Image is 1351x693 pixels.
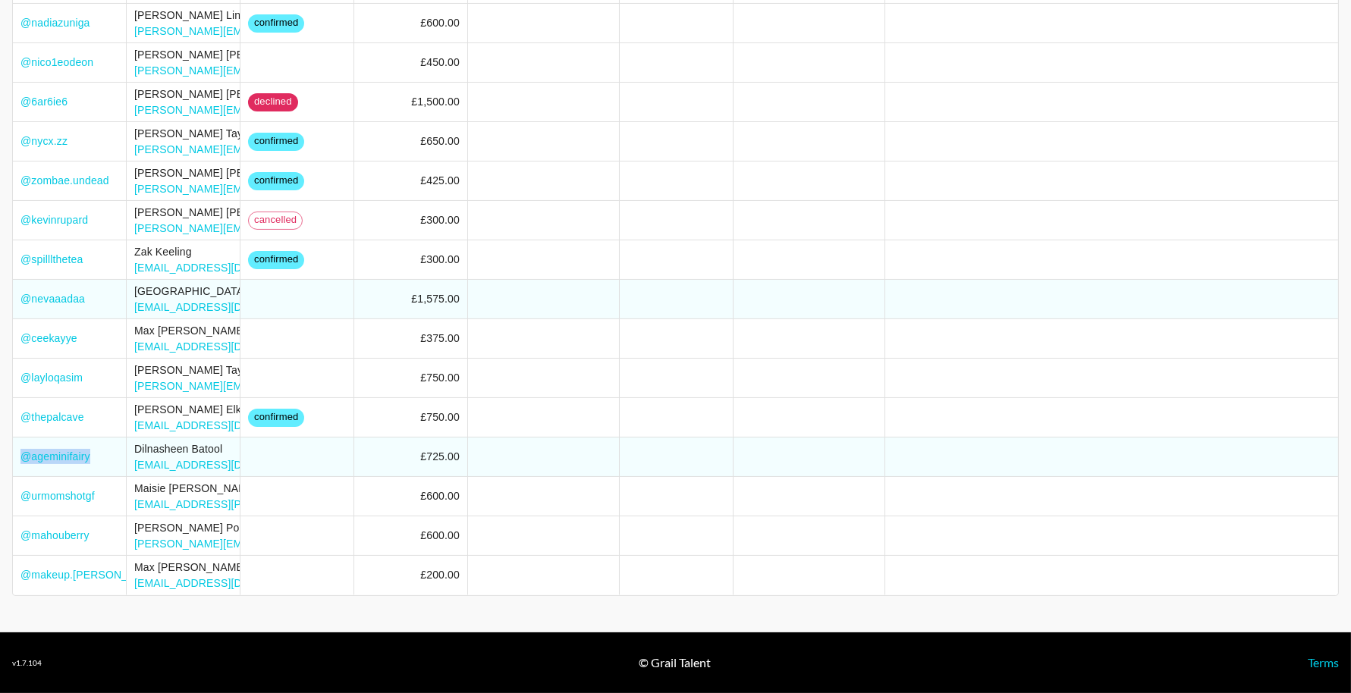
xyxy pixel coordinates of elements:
span: confirmed [248,16,304,30]
div: £1,575.00 [411,291,460,306]
a: [EMAIL_ADDRESS][DOMAIN_NAME] [134,340,317,353]
span: confirmed [248,134,304,149]
a: [EMAIL_ADDRESS][DOMAIN_NAME] [134,419,317,431]
a: @kevinrupard [20,212,88,227]
div: [PERSON_NAME] Lindsell [134,8,407,23]
a: [PERSON_NAME][EMAIL_ADDRESS][DOMAIN_NAME] [134,104,407,116]
a: @ceekayye [20,331,77,346]
a: [EMAIL_ADDRESS][DOMAIN_NAME] [134,262,317,274]
a: [PERSON_NAME][EMAIL_ADDRESS][DOMAIN_NAME] [134,538,407,550]
div: £425.00 [420,173,460,188]
a: @nadiazuniga [20,15,90,30]
a: @nycx.zz [20,133,68,149]
span: confirmed [248,252,304,267]
a: @thepalcave [20,409,84,425]
div: v 1.7.104 [12,658,42,668]
div: £750.00 [420,370,460,385]
a: @nevaaadaa [20,291,85,306]
div: £1,500.00 [411,94,460,109]
a: @layloqasim [20,370,83,385]
a: @zombae.undead [20,173,109,188]
div: [PERSON_NAME] [PERSON_NAME] [134,47,407,62]
div: [PERSON_NAME] Elk [134,402,317,417]
a: [PERSON_NAME][EMAIL_ADDRESS][DOMAIN_NAME] [134,222,407,234]
a: [PERSON_NAME][EMAIL_ADDRESS][DOMAIN_NAME] [134,143,407,155]
a: [PERSON_NAME][EMAIL_ADDRESS][DOMAIN_NAME] [134,64,407,77]
div: © Grail Talent [639,655,711,670]
div: Max [PERSON_NAME] [134,323,317,338]
a: @ageminifairy [20,449,90,464]
div: Dilnasheen Batool [134,441,317,456]
a: @spilllthetea [20,252,83,267]
span: cancelled [249,213,302,227]
span: confirmed [248,174,304,188]
a: [EMAIL_ADDRESS][PERSON_NAME][DOMAIN_NAME] [134,498,407,510]
a: @nico1eodeon [20,55,93,70]
a: [EMAIL_ADDRESS][DOMAIN_NAME] [134,301,317,313]
a: @urmomshotgf [20,488,95,503]
div: [GEOGRAPHIC_DATA] [PERSON_NAME] [134,284,338,299]
div: £300.00 [420,212,460,227]
div: £600.00 [420,488,460,503]
a: [PERSON_NAME][EMAIL_ADDRESS][DOMAIN_NAME] [134,25,407,37]
div: £375.00 [420,331,460,346]
div: £600.00 [420,15,460,30]
div: Zak Keeling [134,244,317,259]
a: [EMAIL_ADDRESS][DOMAIN_NAME] [134,459,317,471]
a: @6ar6ie6 [20,94,68,109]
a: [PERSON_NAME][EMAIL_ADDRESS][DOMAIN_NAME] [134,380,407,392]
span: confirmed [248,410,304,425]
div: [PERSON_NAME] [PERSON_NAME] [PERSON_NAME] [134,205,407,220]
div: Max [PERSON_NAME] [134,560,317,575]
div: £300.00 [420,252,460,267]
div: £200.00 [420,567,460,582]
div: £750.00 [420,409,460,425]
div: [PERSON_NAME] Poderico [134,520,407,535]
a: [PERSON_NAME][EMAIL_ADDRESS][DOMAIN_NAME] [134,183,407,195]
div: [PERSON_NAME] Tayfoor [134,362,407,378]
a: @makeup.[PERSON_NAME] [20,567,162,582]
div: £725.00 [420,449,460,464]
a: @mahouberry [20,528,90,543]
div: [PERSON_NAME] [PERSON_NAME] [134,86,407,102]
div: £650.00 [420,133,460,149]
a: [EMAIL_ADDRESS][DOMAIN_NAME] [134,577,317,589]
iframe: Drift Widget Chat Controller [1275,617,1333,675]
span: declined [248,95,298,109]
div: [PERSON_NAME] [PERSON_NAME] [134,165,407,180]
div: [PERSON_NAME] Tayfoor [134,126,407,141]
div: £450.00 [420,55,460,70]
div: Maisie [PERSON_NAME] [134,481,407,496]
div: £600.00 [420,528,460,543]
